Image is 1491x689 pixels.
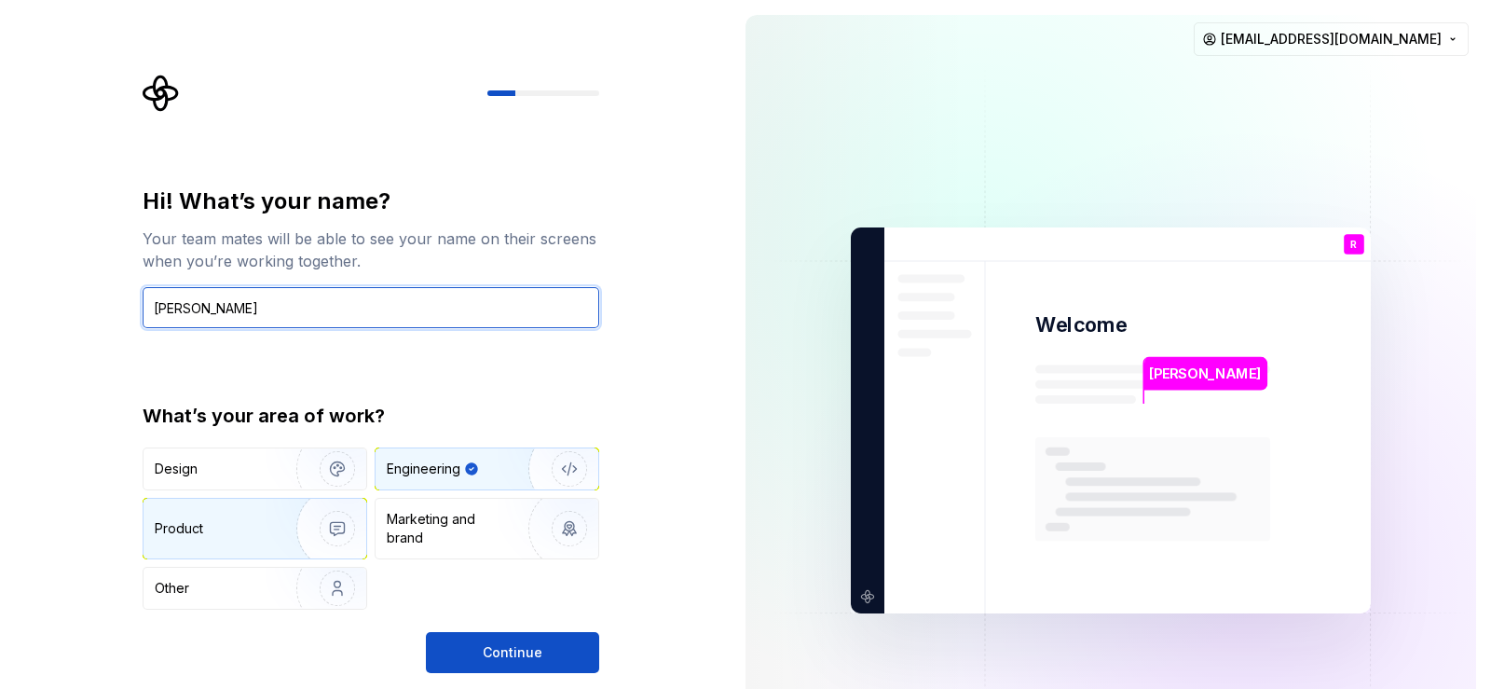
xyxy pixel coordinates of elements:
div: Other [155,579,189,598]
div: Marketing and brand [387,510,513,547]
div: Hi! What’s your name? [143,186,599,216]
span: [EMAIL_ADDRESS][DOMAIN_NAME] [1221,30,1442,48]
div: Your team mates will be able to see your name on their screens when you’re working together. [143,227,599,272]
p: R [1350,240,1357,250]
button: Continue [426,632,599,673]
input: Han Solo [143,287,599,328]
svg: Supernova Logo [143,75,180,112]
div: Engineering [387,460,460,478]
p: Welcome [1035,311,1127,338]
p: [PERSON_NAME] [1149,364,1261,384]
button: [EMAIL_ADDRESS][DOMAIN_NAME] [1194,22,1469,56]
div: Product [155,519,203,538]
div: Design [155,460,198,478]
div: What’s your area of work? [143,403,599,429]
span: Continue [483,643,542,662]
